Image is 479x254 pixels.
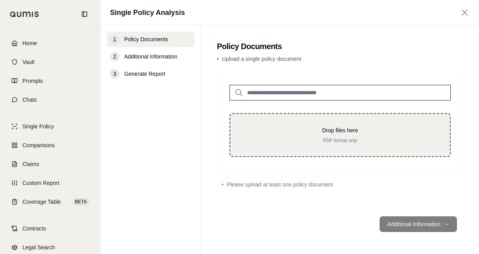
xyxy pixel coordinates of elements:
[22,160,39,168] span: Claims
[243,126,437,134] p: Drop files here
[5,118,95,135] a: Single Policy
[22,39,37,47] span: Home
[110,35,119,44] div: 1
[124,53,177,60] span: Additional Information
[22,96,37,104] span: Chats
[22,179,59,187] span: Custom Report
[22,141,55,149] span: Comparisons
[5,91,95,108] a: Chats
[222,56,301,62] span: Upload a single policy document
[22,225,46,232] span: Contracts
[78,8,91,20] button: Collapse sidebar
[10,11,39,17] img: Qumis Logo
[110,69,119,79] div: 3
[110,52,119,61] div: 2
[22,77,43,85] span: Prompts
[73,198,89,206] span: BETA
[5,174,95,192] a: Custom Report
[222,181,224,188] span: •
[110,7,185,18] h1: Single Policy Analysis
[243,137,437,144] p: PDF format only
[22,122,54,130] span: Single Policy
[227,181,333,188] span: Please upload at least one policy document
[22,58,35,66] span: Vault
[22,198,61,206] span: Coverage Table
[5,53,95,71] a: Vault
[5,35,95,52] a: Home
[124,70,165,78] span: Generate Report
[217,56,219,62] span: •
[5,193,95,210] a: Coverage TableBETA
[5,155,95,173] a: Claims
[124,35,168,43] span: Policy Documents
[5,220,95,237] a: Contracts
[217,41,463,52] h2: Policy Documents
[5,137,95,154] a: Comparisons
[5,72,95,90] a: Prompts
[22,243,55,251] span: Legal Search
